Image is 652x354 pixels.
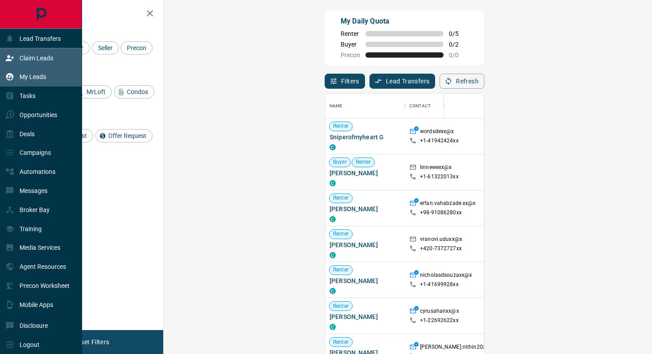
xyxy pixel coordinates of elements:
[95,44,116,51] span: Seller
[92,41,119,55] div: Seller
[369,74,436,89] button: Lead Transfers
[74,85,112,98] div: MrLoft
[124,44,149,51] span: Precon
[67,334,115,350] button: Reset Filters
[105,132,149,139] span: Offer Request
[330,266,352,274] span: Renter
[330,303,352,310] span: Renter
[420,128,454,137] p: wordsdexx@x
[449,30,468,37] span: 0 / 5
[341,41,360,48] span: Buyer
[83,88,109,95] span: MrLoft
[124,88,151,95] span: Condos
[121,41,153,55] div: Precon
[449,51,468,59] span: 0 / 0
[330,205,401,213] span: [PERSON_NAME]
[325,94,405,118] div: Name
[330,122,352,130] span: Renter
[420,307,459,317] p: cyrusahanxx@x
[28,9,154,20] h2: Filters
[95,129,153,142] div: Offer Request
[352,158,375,166] span: Renter
[330,94,343,118] div: Name
[330,194,352,202] span: Renter
[330,276,401,285] span: [PERSON_NAME]
[330,240,401,249] span: [PERSON_NAME]
[325,74,365,89] button: Filters
[420,245,462,252] p: +420- 7372727xx
[330,169,401,177] span: [PERSON_NAME]
[420,317,459,324] p: +1- 22692622xx
[420,173,459,181] p: +1- 61322013xx
[420,343,496,353] p: [PERSON_NAME].nithin20xx@x
[330,252,336,258] div: condos.ca
[114,85,154,98] div: Condos
[330,338,352,346] span: Renter
[420,271,472,281] p: nicholasdsouzaxx@x
[330,312,401,321] span: [PERSON_NAME]
[420,164,452,173] p: linnewexx@x
[330,133,401,142] span: Sniperofmyheart G
[330,180,336,186] div: condos.ca
[341,51,360,59] span: Precon
[330,324,336,330] div: condos.ca
[330,216,336,222] div: condos.ca
[341,16,468,27] p: My Daily Quota
[440,74,484,89] button: Refresh
[409,94,431,118] div: Contact
[420,200,476,209] p: erfan.vahabzade.xx@x
[449,41,468,48] span: 0 / 2
[341,30,360,37] span: Renter
[405,94,476,118] div: Contact
[330,288,336,294] div: condos.ca
[420,281,459,288] p: +1- 41699928xx
[420,236,462,245] p: vranovi.uduxx@x
[420,137,459,145] p: +1- 41942424xx
[330,158,350,166] span: Buyer
[330,144,336,150] div: condos.ca
[330,230,352,238] span: Renter
[420,209,462,216] p: +98- 91086280xx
